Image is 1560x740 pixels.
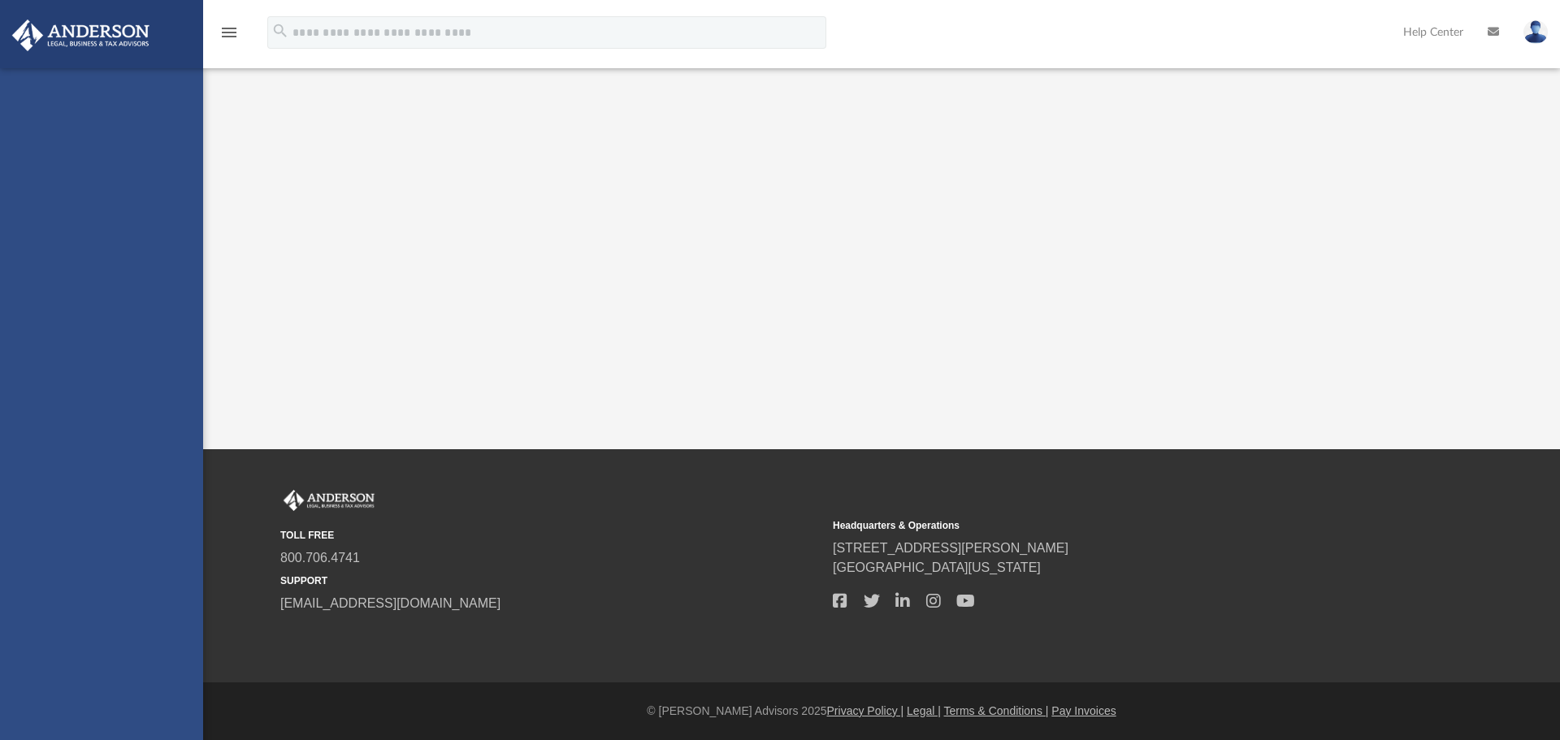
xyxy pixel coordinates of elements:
[1051,704,1116,717] a: Pay Invoices
[219,23,239,42] i: menu
[219,31,239,42] a: menu
[280,528,821,543] small: TOLL FREE
[907,704,941,717] a: Legal |
[833,518,1374,533] small: Headquarters & Operations
[203,703,1560,720] div: © [PERSON_NAME] Advisors 2025
[280,490,378,511] img: Anderson Advisors Platinum Portal
[827,704,904,717] a: Privacy Policy |
[1523,20,1548,44] img: User Pic
[833,560,1041,574] a: [GEOGRAPHIC_DATA][US_STATE]
[280,573,821,588] small: SUPPORT
[280,551,360,565] a: 800.706.4741
[280,596,500,610] a: [EMAIL_ADDRESS][DOMAIN_NAME]
[271,22,289,40] i: search
[833,541,1068,555] a: [STREET_ADDRESS][PERSON_NAME]
[944,704,1049,717] a: Terms & Conditions |
[7,19,154,51] img: Anderson Advisors Platinum Portal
